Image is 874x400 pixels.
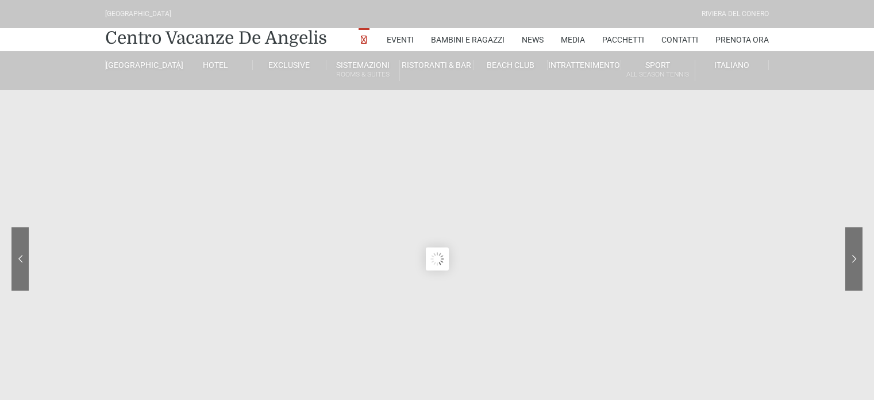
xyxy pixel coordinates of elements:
[661,28,698,51] a: Contatti
[326,60,400,81] a: SistemazioniRooms & Suites
[714,60,749,70] span: Italiano
[561,28,585,51] a: Media
[387,28,414,51] a: Eventi
[522,28,544,51] a: News
[105,9,171,20] div: [GEOGRAPHIC_DATA]
[431,28,505,51] a: Bambini e Ragazzi
[702,9,769,20] div: Riviera Del Conero
[105,60,179,70] a: [GEOGRAPHIC_DATA]
[253,60,326,70] a: Exclusive
[621,69,694,80] small: All Season Tennis
[326,69,399,80] small: Rooms & Suites
[179,60,252,70] a: Hotel
[695,60,769,70] a: Italiano
[602,28,644,51] a: Pacchetti
[105,26,327,49] a: Centro Vacanze De Angelis
[715,28,769,51] a: Prenota Ora
[548,60,621,70] a: Intrattenimento
[400,60,473,70] a: Ristoranti & Bar
[474,60,548,70] a: Beach Club
[621,60,695,81] a: SportAll Season Tennis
